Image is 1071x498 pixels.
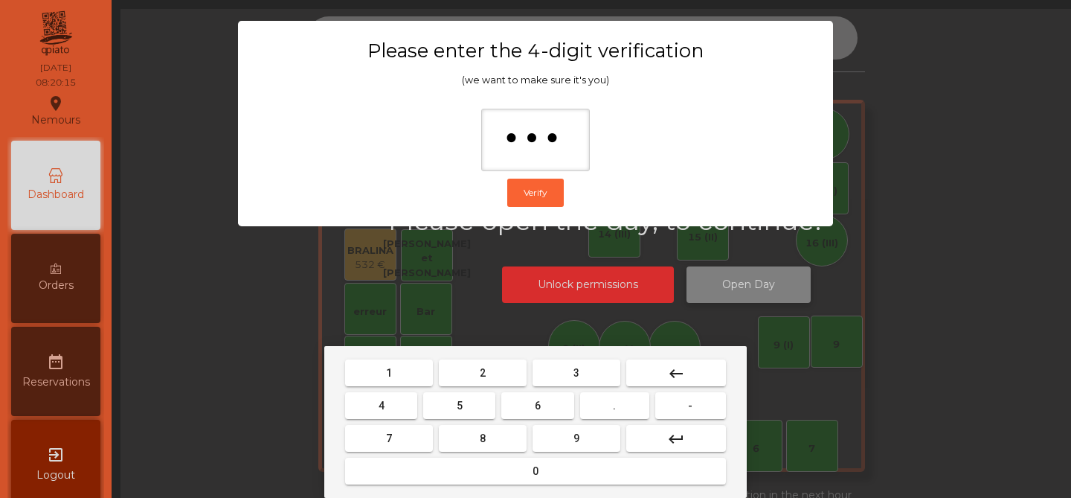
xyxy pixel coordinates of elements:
[533,425,620,452] button: 9
[386,367,392,379] span: 1
[688,400,692,412] span: -
[580,392,649,419] button: .
[423,392,495,419] button: 5
[379,400,385,412] span: 4
[480,432,486,444] span: 8
[457,400,463,412] span: 5
[386,432,392,444] span: 7
[507,179,564,207] button: Verify
[667,365,685,383] mat-icon: keyboard_backspace
[655,392,726,419] button: -
[533,360,620,386] button: 3
[533,465,538,477] span: 0
[501,392,573,419] button: 6
[573,367,579,379] span: 3
[480,367,486,379] span: 2
[667,430,685,448] mat-icon: keyboard_return
[345,425,433,452] button: 7
[439,360,527,386] button: 2
[267,39,804,63] h3: Please enter the 4-digit verification
[573,432,579,444] span: 9
[462,74,609,86] span: (we want to make sure it's you)
[345,392,417,419] button: 4
[345,360,433,386] button: 1
[439,425,527,452] button: 8
[613,400,616,412] span: .
[535,400,541,412] span: 6
[345,458,726,485] button: 0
